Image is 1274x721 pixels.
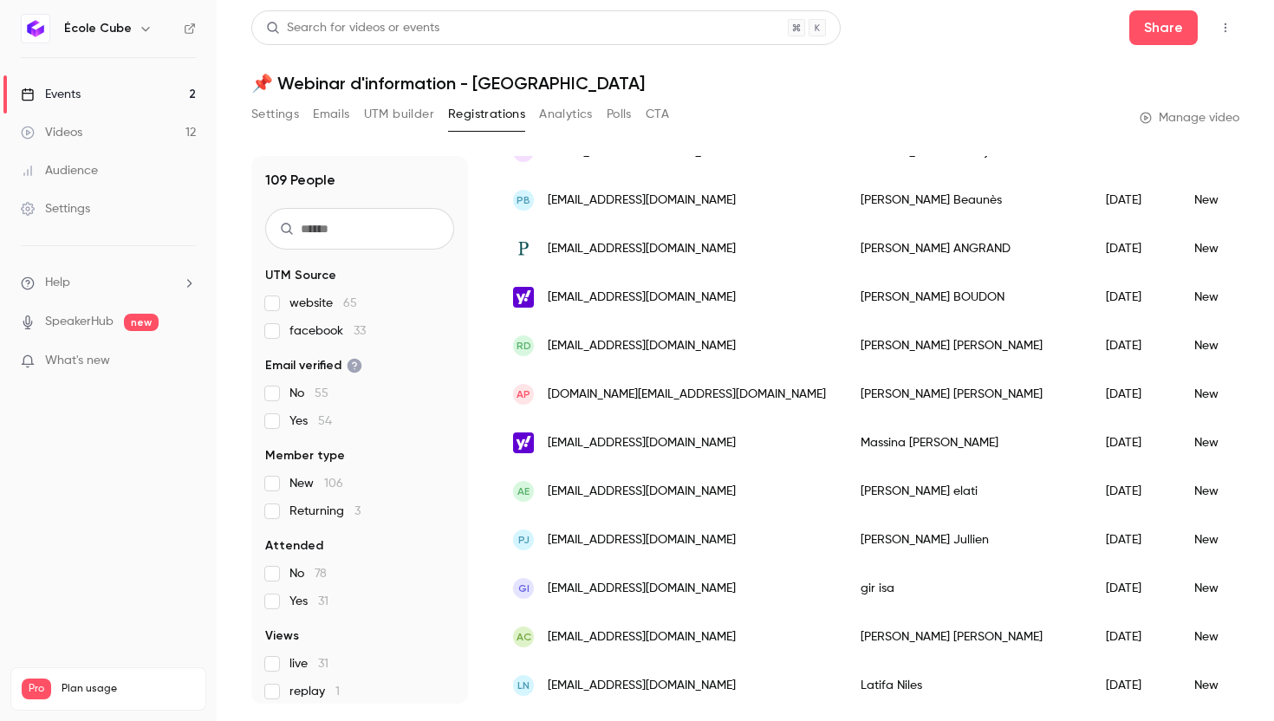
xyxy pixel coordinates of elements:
span: [EMAIL_ADDRESS][DOMAIN_NAME] [548,192,736,210]
img: École Cube [22,15,49,42]
span: [EMAIL_ADDRESS][DOMAIN_NAME] [548,677,736,695]
span: facebook [289,322,366,340]
div: [DATE] [1089,613,1177,661]
button: Share [1129,10,1198,45]
div: [PERSON_NAME] [PERSON_NAME] [843,322,1089,370]
span: replay [289,683,340,700]
span: website [289,295,357,312]
span: 33 [354,325,366,337]
div: [PERSON_NAME] elati [843,467,1089,516]
h6: École Cube [64,20,132,37]
span: gi [518,581,530,596]
span: No [289,565,327,582]
span: live [289,655,328,672]
span: AP [517,386,530,402]
span: [EMAIL_ADDRESS][DOMAIN_NAME] [548,531,736,549]
div: [DATE] [1089,419,1177,467]
div: [PERSON_NAME] Beaunès [843,176,1089,224]
div: [PERSON_NAME] [PERSON_NAME] [843,370,1089,419]
img: productionsjeanlucangrand.com [513,238,534,259]
a: SpeakerHub [45,313,114,331]
div: Settings [21,200,90,218]
span: Views [265,627,299,645]
span: Plan usage [62,682,195,696]
div: [PERSON_NAME] [PERSON_NAME] [843,613,1089,661]
span: Member type [265,447,345,464]
li: help-dropdown-opener [21,274,196,292]
span: AC [517,629,531,645]
div: [DATE] [1089,224,1177,273]
span: 65 [343,297,357,309]
span: 31 [318,595,328,607]
span: [EMAIL_ADDRESS][DOMAIN_NAME] [548,289,736,307]
span: new [124,314,159,331]
span: New [289,475,343,492]
span: [EMAIL_ADDRESS][DOMAIN_NAME] [548,434,736,452]
img: yahoo.fr [513,432,534,453]
h1: 109 People [265,170,335,191]
div: Search for videos or events [266,19,439,37]
button: UTM builder [364,101,434,128]
div: Massina [PERSON_NAME] [843,419,1089,467]
div: [DATE] [1089,661,1177,710]
span: 3 [354,505,361,517]
a: Manage video [1140,109,1239,127]
span: Help [45,274,70,292]
button: Analytics [539,101,593,128]
span: Returning [289,503,361,520]
div: gir isa [843,564,1089,613]
span: [EMAIL_ADDRESS][DOMAIN_NAME] [548,628,736,646]
div: [DATE] [1089,467,1177,516]
span: [EMAIL_ADDRESS][DOMAIN_NAME] [548,240,736,258]
span: No [289,385,328,402]
span: Pro [22,679,51,699]
span: Email verified [265,357,362,374]
span: UTM Source [265,267,336,284]
div: [PERSON_NAME] BOUDON [843,273,1089,322]
span: PJ [518,532,530,548]
span: 1 [335,685,340,698]
button: Settings [251,101,299,128]
div: [PERSON_NAME] ANGRAND [843,224,1089,273]
span: [DOMAIN_NAME][EMAIL_ADDRESS][DOMAIN_NAME] [548,386,826,404]
span: [EMAIL_ADDRESS][DOMAIN_NAME] [548,580,736,598]
div: [DATE] [1089,273,1177,322]
div: [DATE] [1089,370,1177,419]
div: [DATE] [1089,516,1177,564]
span: Yes [289,412,332,430]
div: Audience [21,162,98,179]
button: CTA [646,101,669,128]
span: LN [517,678,530,693]
span: 106 [324,477,343,490]
div: [DATE] [1089,176,1177,224]
div: Events [21,86,81,103]
span: Attended [265,537,323,555]
button: Registrations [448,101,525,128]
button: Emails [313,101,349,128]
div: Videos [21,124,82,141]
span: 31 [318,658,328,670]
div: Latifa Niles [843,661,1089,710]
div: [PERSON_NAME] Jullien [843,516,1089,564]
span: [EMAIL_ADDRESS][DOMAIN_NAME] [548,337,736,355]
span: Yes [289,593,328,610]
span: [EMAIL_ADDRESS][DOMAIN_NAME] [548,483,736,501]
span: 54 [318,415,332,427]
div: [DATE] [1089,322,1177,370]
button: Polls [607,101,632,128]
div: [DATE] [1089,564,1177,613]
h1: 📌 Webinar d'information - [GEOGRAPHIC_DATA] [251,73,1239,94]
span: RD [517,338,531,354]
img: yahoo.fr [513,287,534,308]
span: 78 [315,568,327,580]
span: PB [517,192,530,208]
span: What's new [45,352,110,370]
span: ae [517,484,530,499]
span: 55 [315,387,328,399]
